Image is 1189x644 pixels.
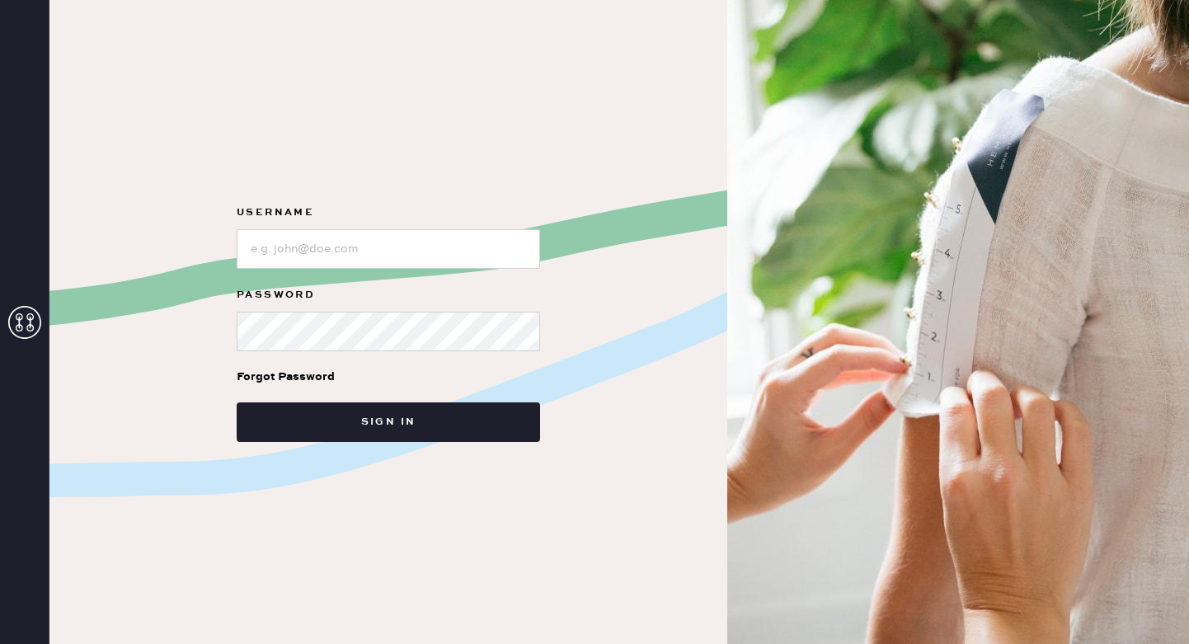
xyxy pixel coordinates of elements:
[237,402,540,442] button: Sign in
[237,229,540,269] input: e.g. john@doe.com
[237,285,540,305] label: Password
[237,368,335,386] div: Forgot Password
[237,203,540,223] label: Username
[237,351,335,402] a: Forgot Password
